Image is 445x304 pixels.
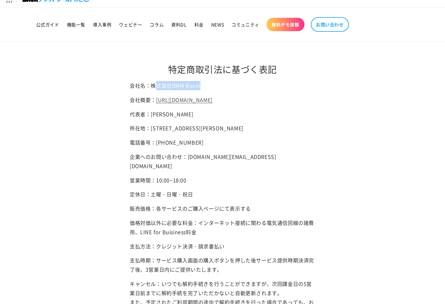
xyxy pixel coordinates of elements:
[130,242,315,251] p: 支払方法：クレジット決済・請求書払い
[67,22,85,27] span: 機能一覧
[130,95,315,105] p: 会社概要：
[63,18,89,31] a: 機能一覧
[266,18,304,31] a: 無料デモ体験
[130,152,315,171] p: 企業へのお問い合わせ：[DOMAIN_NAME][EMAIL_ADDRESS][DOMAIN_NAME]
[130,124,315,133] p: 所在地：[STREET_ADDRESS][PERSON_NAME]
[311,17,349,32] a: お問い合わせ
[32,18,63,31] a: 公式ガイド
[130,64,315,75] h1: 特定商取引法に基づく表記
[211,22,224,27] span: NEWS
[115,18,146,31] a: ウェビナー
[272,22,299,27] span: 無料デモ体験
[130,110,315,119] p: 代表者：[PERSON_NAME]
[150,22,164,27] span: コラム
[130,138,315,147] p: 電話番号：[PHONE_NUMBER]
[156,96,213,104] a: [URL][DOMAIN_NAME]
[93,22,111,27] span: 導入事例
[167,18,190,31] a: 資料DL
[119,22,142,27] span: ウェビナー
[130,204,315,213] p: 販売価格：各サービスのご購入ページにて表示する
[130,176,315,185] p: 営業時間：10:00~18:00
[130,256,315,274] p: 支払時期：サービス購入画面の購入ボタンを押した後サービス提供時期決済完了後、3営業日内にご提供いたします。
[130,190,315,199] p: 定休日：土曜・日曜・祝日
[130,218,315,237] p: 価格対価以外に必要な料金：インターネット接続に関わる電気通信回線の諸費用、LINE for Buisiness料金
[207,18,228,31] a: NEWS
[36,22,59,27] span: 公式ガイド
[194,22,204,27] span: 料金
[171,22,187,27] span: 資料DL
[130,81,315,90] p: 会社名：株式会社DMM Boost
[89,18,115,31] a: 導入事例
[232,22,259,27] span: コミュニティ
[316,22,344,27] span: お問い合わせ
[146,18,167,31] a: コラム
[228,18,263,31] a: コミュニティ
[191,18,207,31] a: 料金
